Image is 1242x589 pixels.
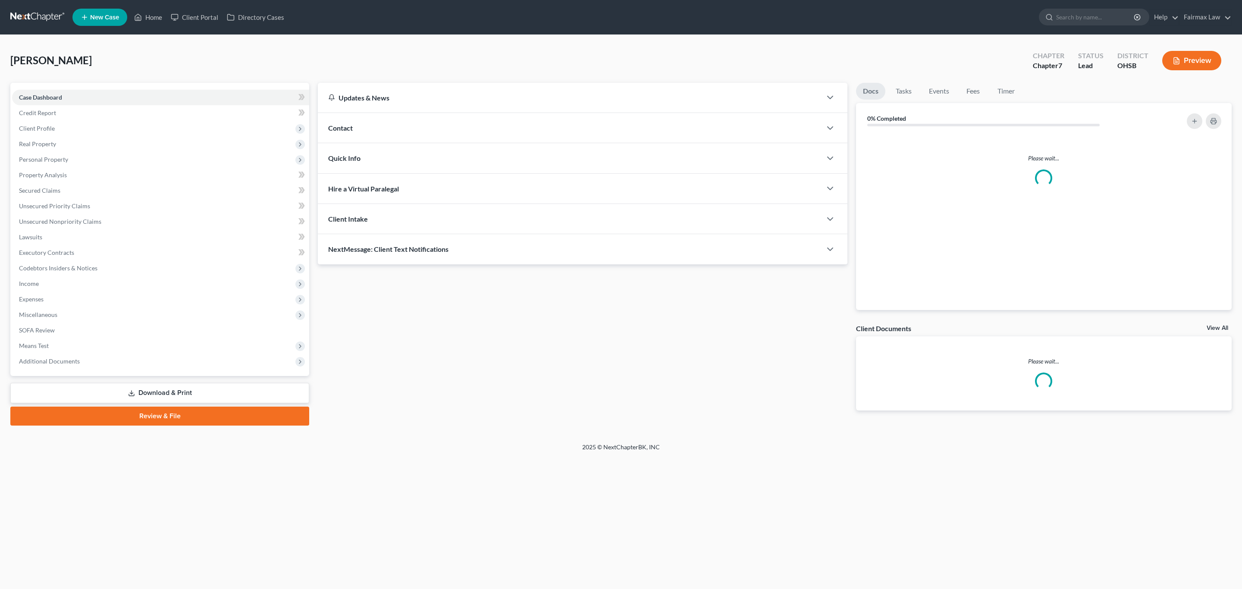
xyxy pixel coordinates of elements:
[90,14,119,21] span: New Case
[328,154,361,162] span: Quick Info
[130,9,166,25] a: Home
[1207,325,1228,331] a: View All
[1033,51,1064,61] div: Chapter
[1117,51,1148,61] div: District
[19,202,90,210] span: Unsecured Priority Claims
[19,280,39,287] span: Income
[1078,61,1104,71] div: Lead
[19,311,57,318] span: Miscellaneous
[19,326,55,334] span: SOFA Review
[12,229,309,245] a: Lawsuits
[12,198,309,214] a: Unsecured Priority Claims
[1033,61,1064,71] div: Chapter
[375,443,867,458] div: 2025 © NextChapterBK, INC
[328,124,353,132] span: Contact
[19,264,97,272] span: Codebtors Insiders & Notices
[19,125,55,132] span: Client Profile
[19,109,56,116] span: Credit Report
[10,383,309,403] a: Download & Print
[1150,9,1179,25] a: Help
[12,90,309,105] a: Case Dashboard
[856,83,885,100] a: Docs
[991,83,1022,100] a: Timer
[166,9,223,25] a: Client Portal
[889,83,919,100] a: Tasks
[1162,51,1221,70] button: Preview
[328,185,399,193] span: Hire a Virtual Paralegal
[12,323,309,338] a: SOFA Review
[863,154,1225,163] p: Please wait...
[12,105,309,121] a: Credit Report
[19,342,49,349] span: Means Test
[19,233,42,241] span: Lawsuits
[12,245,309,260] a: Executory Contracts
[19,357,80,365] span: Additional Documents
[19,187,60,194] span: Secured Claims
[10,407,309,426] a: Review & File
[19,295,44,303] span: Expenses
[12,167,309,183] a: Property Analysis
[328,93,811,102] div: Updates & News
[12,214,309,229] a: Unsecured Nonpriority Claims
[922,83,956,100] a: Events
[19,94,62,101] span: Case Dashboard
[19,140,56,147] span: Real Property
[12,183,309,198] a: Secured Claims
[1056,9,1135,25] input: Search by name...
[19,249,74,256] span: Executory Contracts
[856,357,1232,366] p: Please wait...
[19,156,68,163] span: Personal Property
[867,115,906,122] strong: 0% Completed
[960,83,987,100] a: Fees
[223,9,289,25] a: Directory Cases
[19,218,101,225] span: Unsecured Nonpriority Claims
[1117,61,1148,71] div: OHSB
[1179,9,1231,25] a: Fairmax Law
[1078,51,1104,61] div: Status
[10,54,92,66] span: [PERSON_NAME]
[19,171,67,179] span: Property Analysis
[328,215,368,223] span: Client Intake
[1058,61,1062,69] span: 7
[328,245,448,253] span: NextMessage: Client Text Notifications
[856,324,911,333] div: Client Documents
